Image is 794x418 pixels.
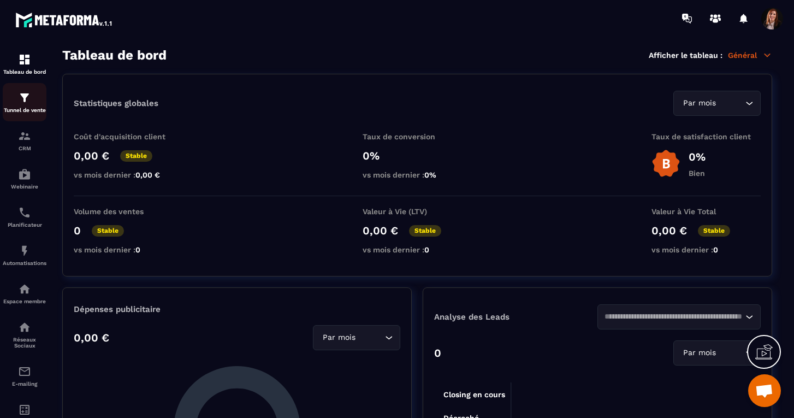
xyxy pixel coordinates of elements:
[18,91,31,104] img: formation
[424,170,436,179] span: 0%
[363,207,472,216] p: Valeur à Vie (LTV)
[120,150,152,162] p: Stable
[651,245,761,254] p: vs mois dernier :
[62,48,167,63] h3: Tableau de bord
[3,121,46,160] a: formationformationCRM
[689,169,706,178] p: Bien
[3,198,46,236] a: schedulerschedulerPlanificateur
[18,403,31,416] img: accountant
[3,145,46,151] p: CRM
[363,170,472,179] p: vs mois dernier :
[718,347,743,359] input: Search for option
[92,225,124,237] p: Stable
[698,225,730,237] p: Stable
[713,245,718,254] span: 0
[18,53,31,66] img: formation
[363,224,398,237] p: 0,00 €
[3,184,46,190] p: Webinaire
[424,245,429,254] span: 0
[74,170,183,179] p: vs mois dernier :
[605,311,743,323] input: Search for option
[363,132,472,141] p: Taux de conversion
[18,365,31,378] img: email
[651,132,761,141] p: Taux de satisfaction client
[689,150,706,163] p: 0%
[3,274,46,313] a: automationsautomationsEspace membre
[15,10,114,30] img: logo
[718,97,743,109] input: Search for option
[673,91,761,116] div: Search for option
[597,304,761,329] div: Search for option
[434,346,441,360] p: 0
[3,160,46,198] a: automationsautomationsWebinaire
[3,337,46,349] p: Réseaux Sociaux
[409,225,441,237] p: Stable
[728,50,772,60] p: Général
[649,51,722,60] p: Afficher le tableau :
[18,129,31,143] img: formation
[363,245,472,254] p: vs mois dernier :
[3,357,46,395] a: emailemailE-mailing
[3,298,46,304] p: Espace membre
[358,332,382,344] input: Search for option
[3,381,46,387] p: E-mailing
[74,304,400,314] p: Dépenses publicitaire
[313,325,400,350] div: Search for option
[443,390,505,399] tspan: Closing en cours
[651,207,761,216] p: Valeur à Vie Total
[135,245,140,254] span: 0
[18,282,31,296] img: automations
[74,149,109,162] p: 0,00 €
[18,168,31,181] img: automations
[680,347,718,359] span: Par mois
[3,260,46,266] p: Automatisations
[3,69,46,75] p: Tableau de bord
[135,170,160,179] span: 0,00 €
[434,312,597,322] p: Analyse des Leads
[18,206,31,219] img: scheduler
[74,207,183,216] p: Volume des ventes
[18,321,31,334] img: social-network
[3,313,46,357] a: social-networksocial-networkRéseaux Sociaux
[74,132,183,141] p: Coût d'acquisition client
[18,244,31,257] img: automations
[3,236,46,274] a: automationsautomationsAutomatisations
[74,98,158,108] p: Statistiques globales
[680,97,718,109] span: Par mois
[748,374,781,407] a: Ouvrir le chat
[74,331,109,344] p: 0,00 €
[74,245,183,254] p: vs mois dernier :
[363,149,472,162] p: 0%
[3,45,46,83] a: formationformationTableau de bord
[3,83,46,121] a: formationformationTunnel de vente
[651,224,687,237] p: 0,00 €
[651,149,680,178] img: b-badge-o.b3b20ee6.svg
[3,107,46,113] p: Tunnel de vente
[320,332,358,344] span: Par mois
[74,224,81,237] p: 0
[673,340,761,366] div: Search for option
[3,222,46,228] p: Planificateur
